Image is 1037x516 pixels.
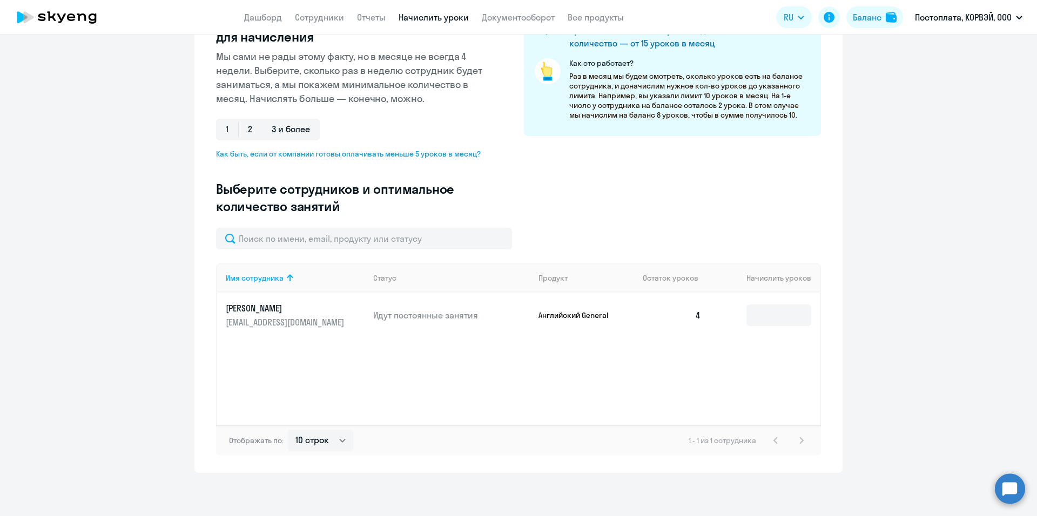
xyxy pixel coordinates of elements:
[535,58,561,84] img: pointer-circle
[216,50,489,106] p: Мы сами не рады этому факту, но в месяце не всегда 4 недели. Выберите, сколько раз в неделю сотру...
[373,273,396,283] div: Статус
[226,273,284,283] div: Имя сотрудника
[538,273,635,283] div: Продукт
[226,316,347,328] p: [EMAIL_ADDRESS][DOMAIN_NAME]
[538,273,568,283] div: Продукт
[853,11,881,24] div: Баланс
[373,309,530,321] p: Идут постоянные занятия
[226,302,365,328] a: [PERSON_NAME][EMAIL_ADDRESS][DOMAIN_NAME]
[226,273,365,283] div: Имя сотрудника
[399,12,469,23] a: Начислить уроки
[643,273,710,283] div: Остаток уроков
[568,12,624,23] a: Все продукты
[569,58,810,68] p: Как это работает?
[689,436,756,445] span: 1 - 1 из 1 сотрудника
[784,11,793,24] span: RU
[846,6,903,28] button: Балансbalance
[295,12,344,23] a: Сотрудники
[915,11,1012,24] p: Постоплата, КОРВЭЙ, ООО
[634,293,710,338] td: 4
[216,180,489,215] h3: Выберите сотрудников и оптимальное количество занятий
[373,273,530,283] div: Статус
[482,12,555,23] a: Документооборот
[886,12,897,23] img: balance
[538,310,619,320] p: Английский General
[776,6,812,28] button: RU
[262,119,320,140] span: 3 и более
[229,436,284,445] span: Отображать по:
[226,302,347,314] p: [PERSON_NAME]
[910,4,1028,30] button: Постоплата, КОРВЭЙ, ООО
[643,273,698,283] span: Остаток уроков
[216,228,512,249] input: Поиск по имени, email, продукту или статусу
[569,71,810,120] p: Раз в месяц мы будем смотреть, сколько уроков есть на балансе сотрудника, и доначислим нужное кол...
[244,12,282,23] a: Дашборд
[569,24,803,50] h4: При занятиях 3 и более раз в неделю оптимальное количество — от 15 уроков в месяц
[216,149,489,159] span: Как быть, если от компании готовы оплачивать меньше 5 уроков в месяц?
[216,119,238,140] span: 1
[238,119,262,140] span: 2
[710,263,820,293] th: Начислить уроков
[357,12,386,23] a: Отчеты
